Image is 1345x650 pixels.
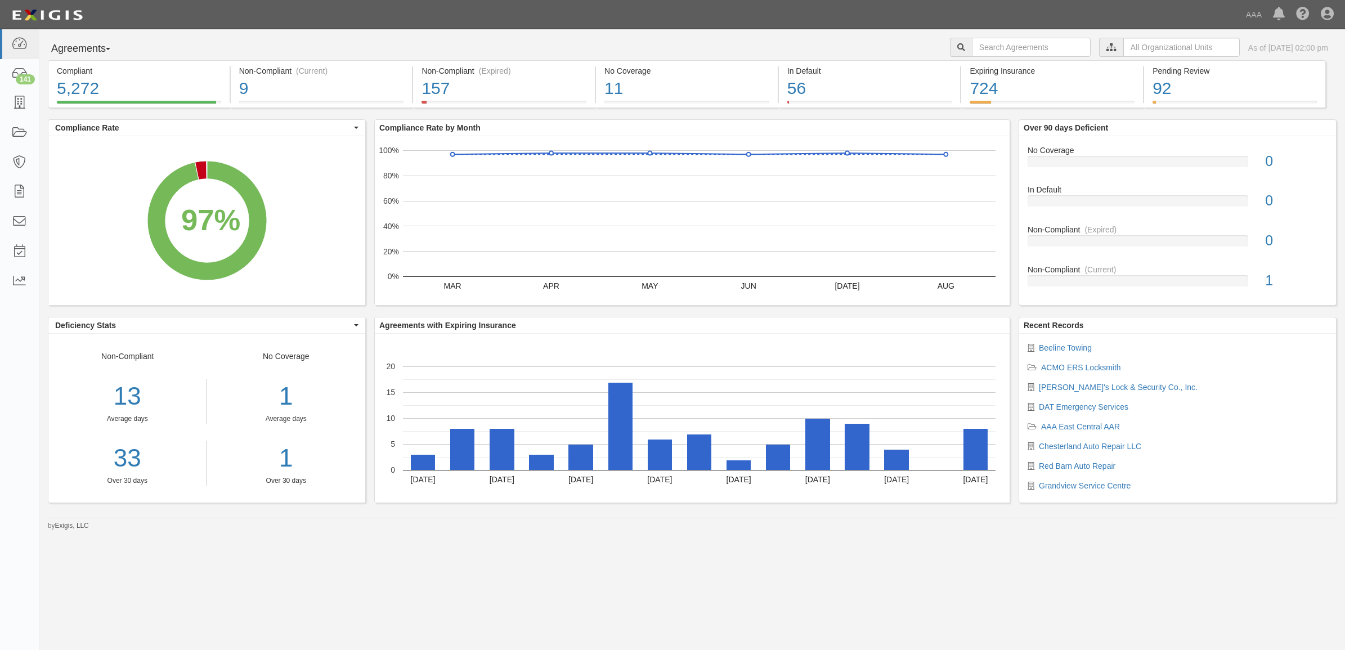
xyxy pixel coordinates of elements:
[48,441,207,476] a: 33
[1028,224,1328,264] a: Non-Compliant(Expired)0
[835,281,859,290] text: [DATE]
[1028,264,1328,295] a: Non-Compliant(Current)1
[422,77,586,101] div: 157
[779,101,961,110] a: In Default56
[1024,123,1108,132] b: Over 90 days Deficient
[411,475,436,484] text: [DATE]
[1257,191,1336,211] div: 0
[413,101,595,110] a: Non-Compliant(Expired)157
[1257,231,1336,251] div: 0
[1296,8,1310,21] i: Help Center - Complianz
[1039,481,1131,490] a: Grandview Service Centre
[787,65,952,77] div: In Default
[1019,224,1336,235] div: Non-Compliant
[386,414,395,423] text: 10
[386,388,395,397] text: 15
[1039,343,1092,352] a: Beeline Towing
[1153,65,1317,77] div: Pending Review
[216,441,357,476] a: 1
[568,475,593,484] text: [DATE]
[972,38,1091,57] input: Search Agreements
[57,65,221,77] div: Compliant
[970,65,1135,77] div: Expiring Insurance
[1028,184,1328,224] a: In Default0
[1041,422,1120,431] a: AAA East Central AAR
[231,101,413,110] a: Non-Compliant(Current)9
[1084,264,1116,275] div: (Current)
[543,281,559,290] text: APR
[1041,363,1121,372] a: ACMO ERS Locksmith
[479,65,511,77] div: (Expired)
[805,475,830,484] text: [DATE]
[383,171,399,180] text: 80%
[379,321,516,330] b: Agreements with Expiring Insurance
[787,77,952,101] div: 56
[48,476,207,486] div: Over 30 days
[604,65,769,77] div: No Coverage
[1240,3,1267,26] a: AAA
[1257,151,1336,172] div: 0
[1039,461,1115,470] a: Red Barn Auto Repair
[884,475,909,484] text: [DATE]
[388,272,399,281] text: 0%
[963,475,988,484] text: [DATE]
[1028,145,1328,185] a: No Coverage0
[375,334,1010,503] svg: A chart.
[970,77,1135,101] div: 724
[1039,402,1128,411] a: DAT Emergency Services
[375,136,1010,305] svg: A chart.
[55,122,351,133] span: Compliance Rate
[296,65,328,77] div: (Current)
[207,351,366,486] div: No Coverage
[383,196,399,205] text: 60%
[647,475,672,484] text: [DATE]
[216,476,357,486] div: Over 30 days
[444,281,461,290] text: MAR
[1019,184,1336,195] div: In Default
[938,281,954,290] text: AUG
[55,522,89,530] a: Exigis, LLC
[1019,264,1336,275] div: Non-Compliant
[48,101,230,110] a: Compliant5,272
[422,65,586,77] div: Non-Compliant (Expired)
[48,38,132,60] button: Agreements
[48,351,207,486] div: Non-Compliant
[48,414,207,424] div: Average days
[642,281,658,290] text: MAY
[1123,38,1240,57] input: All Organizational Units
[55,320,351,331] span: Deficiency Stats
[48,136,365,305] svg: A chart.
[1039,383,1198,392] a: [PERSON_NAME]'s Lock & Security Co., Inc.
[239,65,404,77] div: Non-Compliant (Current)
[1084,224,1117,235] div: (Expired)
[216,414,357,424] div: Average days
[379,123,481,132] b: Compliance Rate by Month
[1248,42,1328,53] div: As of [DATE] 02:00 pm
[8,5,86,25] img: logo-5460c22ac91f19d4615b14bd174203de0afe785f0fc80cf4dbbc73dc1793850b.png
[596,101,778,110] a: No Coverage11
[48,379,207,414] div: 13
[48,317,365,333] button: Deficiency Stats
[16,74,35,84] div: 141
[1024,321,1084,330] b: Recent Records
[383,222,399,231] text: 40%
[48,120,365,136] button: Compliance Rate
[490,475,514,484] text: [DATE]
[1257,271,1336,291] div: 1
[1153,77,1317,101] div: 92
[391,440,395,449] text: 5
[961,101,1143,110] a: Expiring Insurance724
[1144,101,1326,110] a: Pending Review92
[57,77,221,101] div: 5,272
[727,475,751,484] text: [DATE]
[1039,442,1141,451] a: Chesterland Auto Repair LLC
[181,199,240,241] div: 97%
[216,379,357,414] div: 1
[239,77,404,101] div: 9
[604,77,769,101] div: 11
